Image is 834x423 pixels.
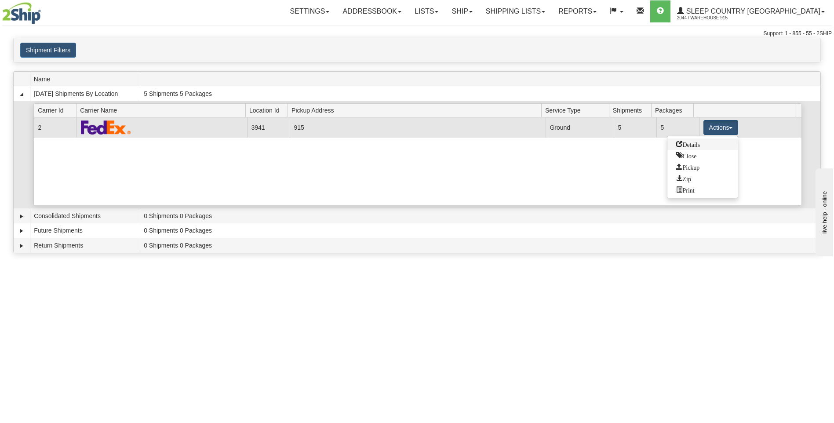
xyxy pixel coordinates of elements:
[552,0,603,22] a: Reports
[20,43,76,58] button: Shipment Filters
[670,0,831,22] a: Sleep Country [GEOGRAPHIC_DATA] 2044 / Warehouse 915
[291,103,541,117] span: Pickup Address
[17,212,26,221] a: Expand
[667,161,738,173] a: Request a carrier pickup
[445,0,479,22] a: Ship
[676,152,696,158] span: Close
[81,120,131,135] img: FedEx Express®
[684,7,820,15] span: Sleep Country [GEOGRAPHIC_DATA]
[676,141,700,147] span: Details
[613,103,652,117] span: Shipments
[38,103,76,117] span: Carrier Id
[140,223,820,238] td: 0 Shipments 0 Packages
[34,117,76,137] td: 2
[814,167,833,256] iframe: chat widget
[546,117,614,137] td: Ground
[140,208,820,223] td: 0 Shipments 0 Packages
[676,175,691,181] span: Zip
[30,223,140,238] td: Future Shipments
[30,208,140,223] td: Consolidated Shipments
[7,7,81,14] div: live help - online
[676,186,694,193] span: Print
[30,86,140,101] td: [DATE] Shipments By Location
[249,103,288,117] span: Location Id
[140,86,820,101] td: 5 Shipments 5 Packages
[408,0,445,22] a: Lists
[34,72,140,86] span: Name
[283,0,336,22] a: Settings
[545,103,609,117] span: Service Type
[80,103,245,117] span: Carrier Name
[140,238,820,253] td: 0 Shipments 0 Packages
[2,2,41,24] img: logo2044.jpg
[30,238,140,253] td: Return Shipments
[290,117,546,137] td: 915
[247,117,290,137] td: 3941
[667,150,738,161] a: Close this group
[677,14,743,22] span: 2044 / Warehouse 915
[17,90,26,98] a: Collapse
[614,117,656,137] td: 5
[676,164,699,170] span: Pickup
[667,139,738,150] a: Go to Details view
[703,120,739,135] button: Actions
[667,173,738,184] a: Zip and Download All Shipping Documents
[667,184,738,196] a: Print or Download All Shipping Documents in one file
[655,103,694,117] span: Packages
[479,0,552,22] a: Shipping lists
[17,241,26,250] a: Expand
[336,0,408,22] a: Addressbook
[656,117,699,137] td: 5
[17,226,26,235] a: Expand
[2,30,832,37] div: Support: 1 - 855 - 55 - 2SHIP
